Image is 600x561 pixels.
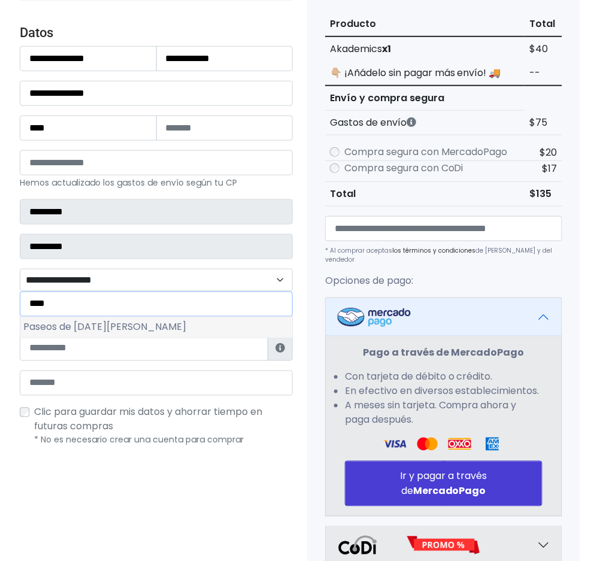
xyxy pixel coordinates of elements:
[325,110,525,135] th: Gastos de envío
[34,434,293,447] p: * No es necesario crear una cuenta para comprar
[525,37,562,61] td: $40
[449,437,471,451] img: Oxxo Logo
[413,484,486,498] strong: MercadoPago
[325,86,525,111] th: Envío y compra segura
[392,246,476,255] a: los términos y condiciones
[345,461,543,507] button: Ir y pagar a través deMercadoPago
[338,308,411,327] img: Mercadopago Logo
[20,317,292,338] li: Paseos de [DATE][PERSON_NAME]
[275,344,285,353] i: Estafeta lo usará para ponerse en contacto en caso de tener algún problema con el envío
[34,405,262,433] span: Clic para guardar mis datos y ahorrar tiempo en futuras compras
[525,181,562,206] td: $135
[325,274,562,288] p: Opciones de pago:
[325,61,525,86] td: 👇🏼 ¡Añádelo sin pagar más envío! 🚚
[325,12,525,37] th: Producto
[407,117,416,127] i: Los gastos de envío dependen de códigos postales. ¡Te puedes llevar más productos en un solo envío !
[325,37,525,61] td: Akademics
[525,12,562,37] th: Total
[325,181,525,206] th: Total
[382,42,391,56] strong: x1
[416,437,439,451] img: Visa Logo
[345,370,543,384] li: Con tarjeta de débito o crédito.
[383,437,406,451] img: Visa Logo
[481,437,504,451] img: Amex Logo
[525,61,562,86] td: --
[338,536,378,555] img: Codi Logo
[407,536,480,555] img: Promo
[543,162,557,175] span: $17
[344,161,463,175] label: Compra segura con CoDi
[540,145,557,159] span: $20
[325,246,562,264] p: * Al comprar aceptas de [PERSON_NAME] y del vendedor
[345,399,543,427] li: A meses sin tarjeta. Compra ahora y paga después.
[344,145,508,159] label: Compra segura con MercadoPago
[20,177,237,189] small: Hemos actualizado los gastos de envío según tu CP
[345,384,543,399] li: En efectivo en diversos establecimientos.
[363,346,525,360] strong: Pago a través de MercadoPago
[525,110,562,135] td: $75
[20,25,293,41] h4: Datos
